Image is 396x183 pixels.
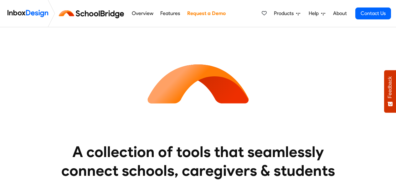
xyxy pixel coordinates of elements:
img: schoolbridge logo [58,6,128,21]
a: Help [306,7,328,20]
span: Products [274,10,296,17]
a: Overview [130,7,155,20]
a: Contact Us [355,8,391,19]
span: Help [309,10,321,17]
heading: A collection of tools that seamlessly connect schools, caregivers & students [49,142,347,180]
a: Products [271,7,303,20]
a: Features [159,7,182,20]
img: icon_schoolbridge.svg [142,27,255,140]
a: Request a Demo [185,7,227,20]
span: Feedback [387,76,393,98]
button: Feedback - Show survey [384,70,396,113]
a: About [331,7,348,20]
